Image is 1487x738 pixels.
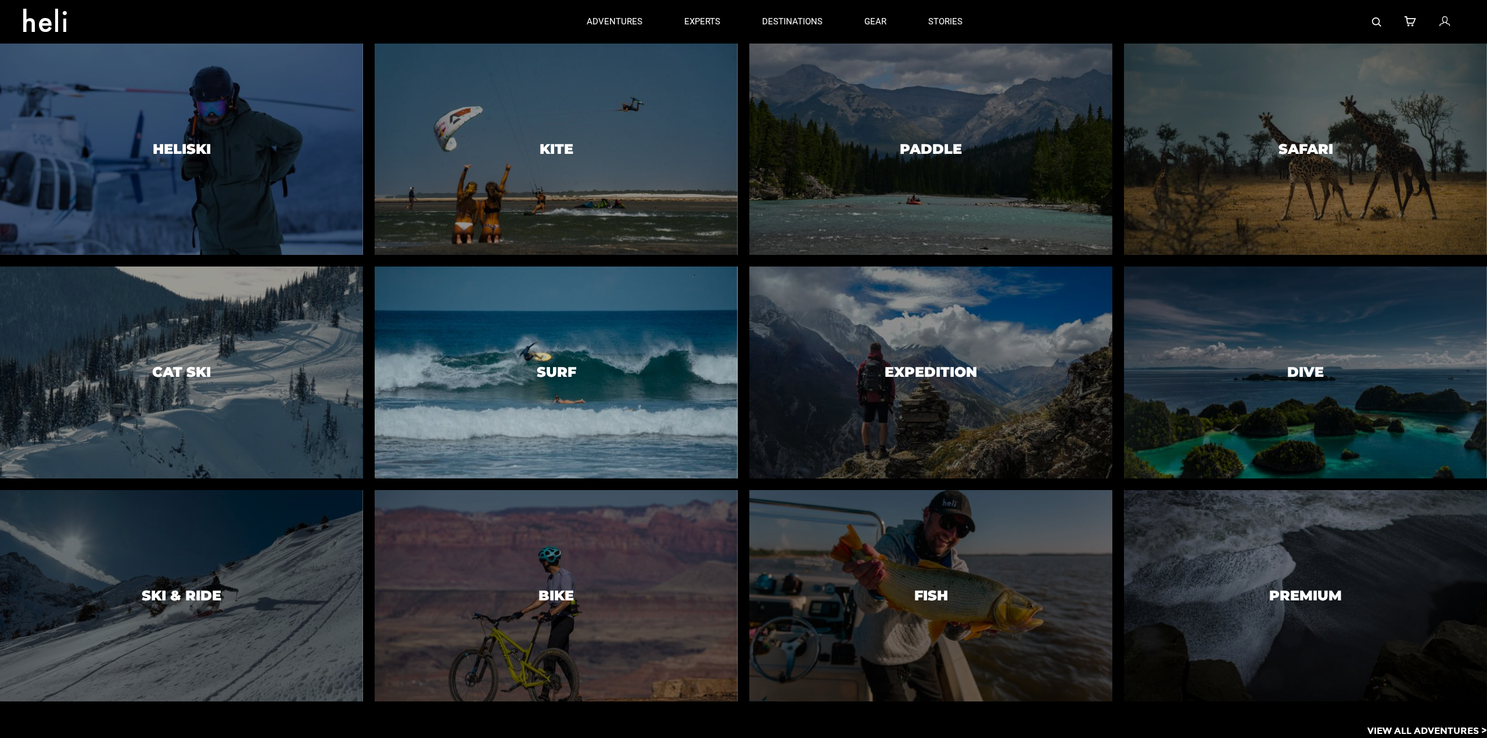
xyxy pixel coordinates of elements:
[152,365,211,380] h3: Cat Ski
[142,588,221,603] h3: Ski & Ride
[1269,588,1342,603] h3: Premium
[1287,365,1324,380] h3: Dive
[914,588,948,603] h3: Fish
[762,16,822,28] p: destinations
[900,142,962,157] h3: Paddle
[1278,142,1333,157] h3: Safari
[1124,490,1487,701] a: PremiumPremium image
[1372,17,1381,27] img: search-bar-icon.svg
[153,142,211,157] h3: Heliski
[684,16,720,28] p: experts
[540,142,573,157] h3: Kite
[587,16,642,28] p: adventures
[537,365,576,380] h3: Surf
[538,588,574,603] h3: Bike
[1367,725,1487,738] p: View All Adventures >
[885,365,977,380] h3: Expedition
